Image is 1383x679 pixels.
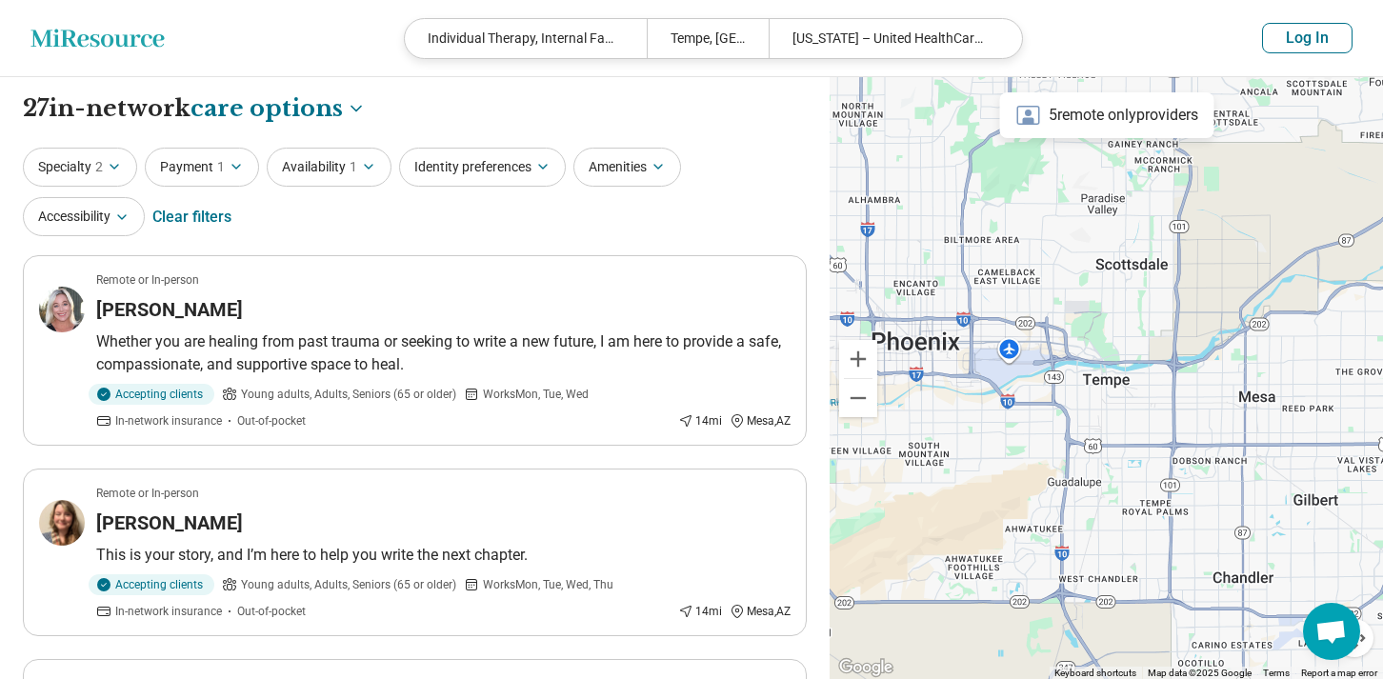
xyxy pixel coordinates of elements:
div: Accepting clients [89,574,214,595]
p: This is your story, and I’m here to help you write the next chapter. [96,544,791,567]
span: Works Mon, Tue, Wed [483,386,589,403]
div: Tempe, [GEOGRAPHIC_DATA] [647,19,768,58]
div: Accepting clients [89,384,214,405]
button: Zoom in [839,340,877,378]
div: Individual Therapy, Internal Family Systems Therapy [405,19,647,58]
span: Map data ©2025 Google [1148,668,1252,678]
button: Care options [190,92,366,125]
span: Out-of-pocket [237,412,306,429]
p: Remote or In-person [96,271,199,289]
div: Mesa , AZ [730,412,791,429]
button: Amenities [573,148,681,187]
a: Open chat [1303,603,1360,660]
div: 14 mi [678,603,722,620]
button: Log In [1262,23,1353,53]
button: Zoom out [839,379,877,417]
button: Specialty2 [23,148,137,187]
a: Report a map error [1301,668,1377,678]
div: Mesa , AZ [730,603,791,620]
span: Young adults, Adults, Seniors (65 or older) [241,576,456,593]
a: Terms (opens in new tab) [1263,668,1290,678]
h1: 27 in-network [23,92,366,125]
span: care options [190,92,343,125]
button: Payment1 [145,148,259,187]
button: Accessibility [23,197,145,236]
span: Out-of-pocket [237,603,306,620]
span: 1 [350,157,357,177]
span: In-network insurance [115,412,222,429]
span: In-network insurance [115,603,222,620]
p: Remote or In-person [96,485,199,502]
span: Works Mon, Tue, Wed, Thu [483,576,613,593]
p: Whether you are healing from past trauma or seeking to write a new future, I am here to provide a... [96,330,791,376]
div: 14 mi [678,412,722,429]
h3: [PERSON_NAME] [96,509,243,536]
button: Identity preferences [399,148,566,187]
span: 1 [217,157,225,177]
div: 5 remote only providers [999,92,1213,138]
h3: [PERSON_NAME] [96,296,243,323]
span: 2 [95,157,103,177]
div: Clear filters [152,194,231,240]
button: Availability1 [267,148,391,187]
div: [US_STATE] – United HealthCare Student Resources [769,19,1011,58]
span: Young adults, Adults, Seniors (65 or older) [241,386,456,403]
